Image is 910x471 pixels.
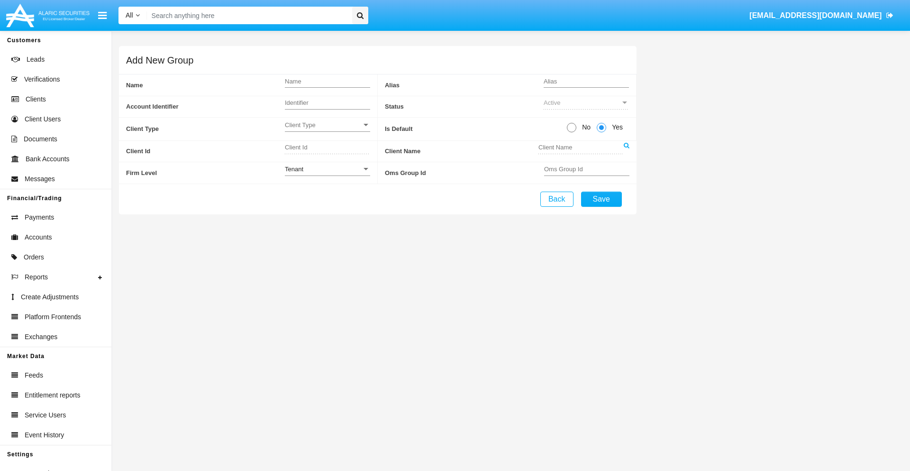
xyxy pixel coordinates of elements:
span: No [576,122,593,132]
a: All [118,10,147,20]
span: Feeds [25,370,43,380]
span: Reports [25,272,48,282]
span: Clients [26,94,46,104]
span: Accounts [25,232,52,242]
span: Name [126,74,285,96]
span: Client Name [385,141,538,162]
span: Orders [24,252,44,262]
span: Client Users [25,114,61,124]
span: Client Id [126,141,285,162]
span: Exchanges [25,332,57,342]
img: Logo image [5,1,91,29]
span: Messages [25,174,55,184]
span: Client Type [126,118,285,140]
span: Client Type [285,121,362,129]
span: Alias [385,74,544,96]
span: Status [385,96,544,118]
span: Oms Group Id [385,162,544,184]
span: Is Default [385,118,567,140]
span: Verifications [24,74,60,84]
span: Firm Level [126,162,285,184]
span: Payments [25,212,54,222]
span: Leads [27,55,45,65]
span: Event History [25,430,64,440]
span: Platform Frontends [25,312,81,322]
span: Yes [606,122,625,132]
input: Search [147,7,349,24]
span: Create Adjustments [21,292,79,302]
span: [EMAIL_ADDRESS][DOMAIN_NAME] [749,11,882,19]
button: Back [540,192,573,207]
h5: Add New Group [126,56,193,64]
span: Account Identifier [126,96,285,118]
span: Service Users [25,410,66,420]
span: All [126,11,133,19]
span: Documents [24,134,57,144]
span: Bank Accounts [26,154,70,164]
span: Active [544,99,560,106]
a: [EMAIL_ADDRESS][DOMAIN_NAME] [745,2,898,29]
span: Entitlement reports [25,390,81,400]
button: Save [581,192,622,207]
span: Tenant [285,166,303,173]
